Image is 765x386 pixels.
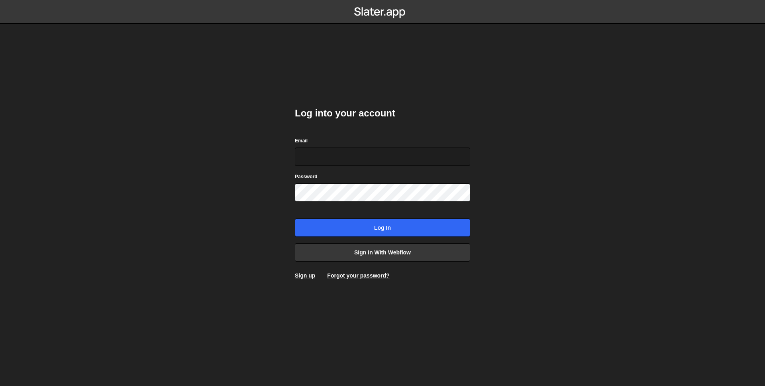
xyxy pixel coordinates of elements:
[295,243,470,262] a: Sign in with Webflow
[295,107,470,120] h2: Log into your account
[295,272,315,279] a: Sign up
[295,137,308,145] label: Email
[295,173,318,181] label: Password
[295,219,470,237] input: Log in
[327,272,389,279] a: Forgot your password?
